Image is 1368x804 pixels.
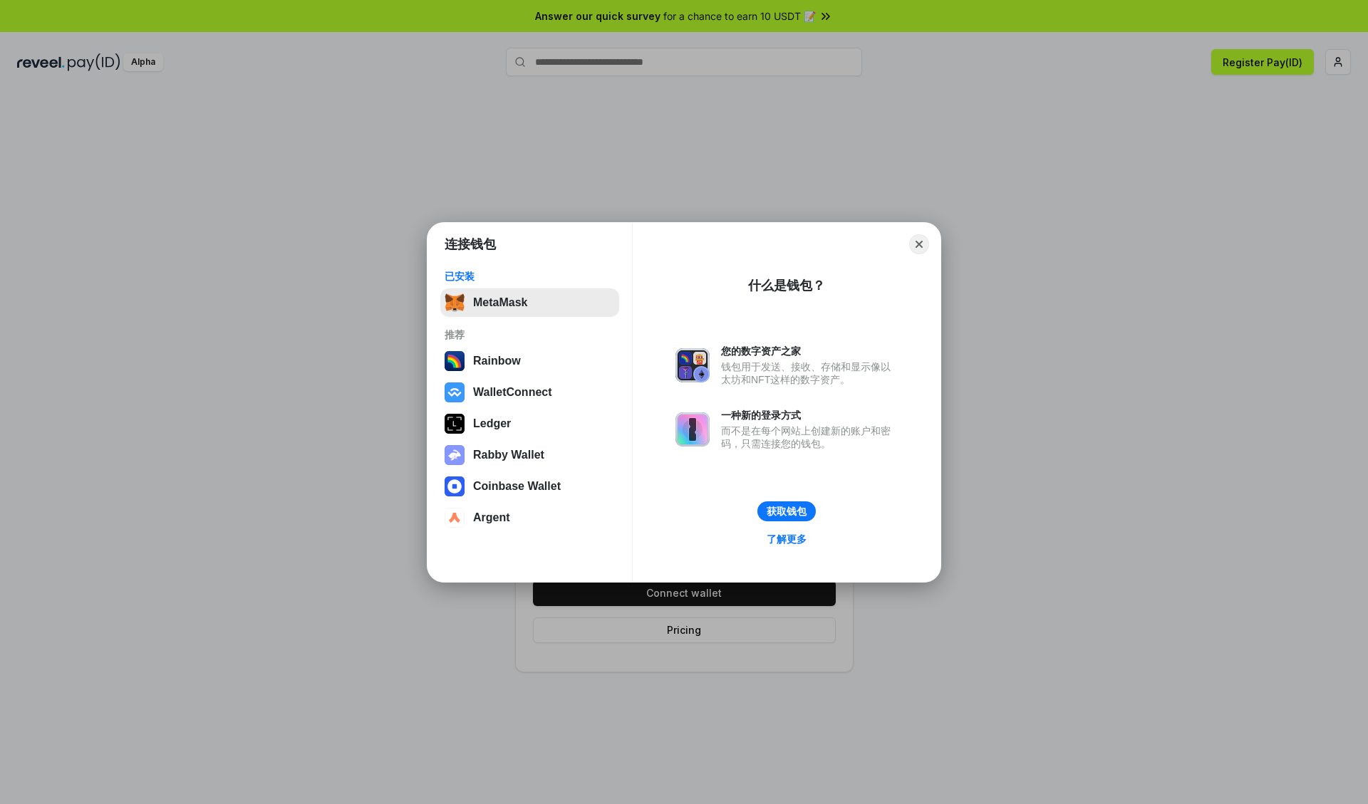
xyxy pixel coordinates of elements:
[721,409,898,422] div: 一种新的登录方式
[748,277,825,294] div: 什么是钱包？
[473,355,521,367] div: Rainbow
[445,414,465,434] img: svg+xml,%3Csvg%20xmlns%3D%22http%3A%2F%2Fwww.w3.org%2F2000%2Fsvg%22%20width%3D%2228%22%20height%3...
[757,501,816,521] button: 获取钱包
[440,378,619,407] button: WalletConnect
[440,503,619,532] button: Argent
[473,511,510,524] div: Argent
[440,441,619,469] button: Rabby Wallet
[445,382,465,402] img: svg+xml,%3Csvg%20width%3D%2228%22%20height%3D%2228%22%20viewBox%3D%220%200%2028%2028%22%20fill%3D...
[473,296,527,309] div: MetaMask
[675,348,710,382] img: svg+xml,%3Csvg%20xmlns%3D%22http%3A%2F%2Fwww.w3.org%2F2000%2Fsvg%22%20fill%3D%22none%22%20viewBox...
[445,351,465,371] img: svg+xml,%3Csvg%20width%3D%22120%22%20height%3D%22120%22%20viewBox%3D%220%200%20120%20120%22%20fil...
[445,328,615,341] div: 推荐
[440,472,619,501] button: Coinbase Wallet
[445,476,465,496] img: svg+xml,%3Csvg%20width%3D%2228%22%20height%3D%2228%22%20viewBox%3D%220%200%2028%2028%22%20fill%3D...
[721,424,898,450] div: 而不是在每个网站上创建新的账户和密码，只需连接您的钱包。
[445,445,465,465] img: svg+xml,%3Csvg%20xmlns%3D%22http%3A%2F%2Fwww.w3.org%2F2000%2Fsvg%22%20fill%3D%22none%22%20viewBox...
[758,530,815,548] a: 了解更多
[445,270,615,283] div: 已安装
[440,288,619,317] button: MetaMask
[473,386,552,399] div: WalletConnect
[440,347,619,375] button: Rainbow
[767,533,807,545] div: 了解更多
[721,345,898,357] div: 您的数字资产之家
[445,236,496,253] h1: 连接钱包
[473,449,544,461] div: Rabby Wallet
[721,360,898,386] div: 钱包用于发送、接收、存储和显示像以太坊和NFT这样的数字资产。
[445,508,465,528] img: svg+xml,%3Csvg%20width%3D%2228%22%20height%3D%2228%22%20viewBox%3D%220%200%2028%2028%22%20fill%3D...
[445,293,465,313] img: svg+xml,%3Csvg%20fill%3D%22none%22%20height%3D%2233%22%20viewBox%3D%220%200%2035%2033%22%20width%...
[767,505,807,518] div: 获取钱包
[473,480,561,493] div: Coinbase Wallet
[675,412,710,447] img: svg+xml,%3Csvg%20xmlns%3D%22http%3A%2F%2Fwww.w3.org%2F2000%2Fsvg%22%20fill%3D%22none%22%20viewBox...
[909,234,929,254] button: Close
[473,417,511,430] div: Ledger
[440,409,619,438] button: Ledger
